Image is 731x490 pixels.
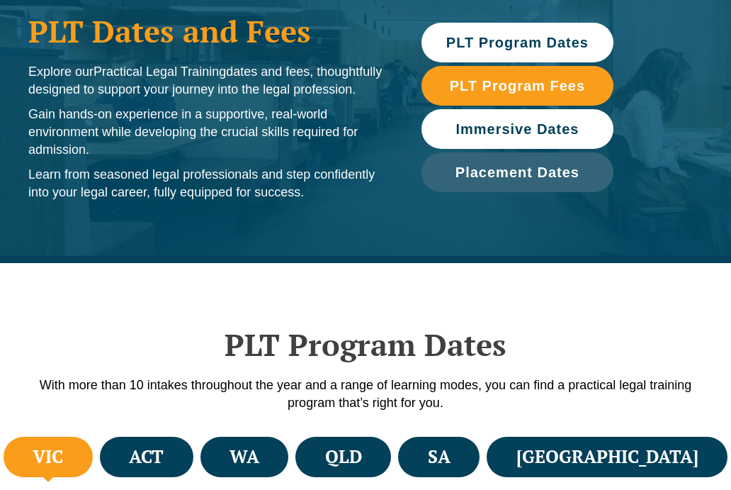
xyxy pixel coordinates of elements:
[421,152,614,192] a: Placement Dates
[516,445,698,469] h4: [GEOGRAPHIC_DATA]
[229,445,259,469] h4: WA
[421,109,614,149] a: Immersive Dates
[33,445,63,469] h4: VIC
[28,63,393,99] p: Explore our dates and fees, thoughtfully designed to support your journey into the legal profession.
[421,66,614,106] a: PLT Program Fees
[93,65,226,79] span: Practical Legal Training
[28,166,393,201] p: Learn from seasoned legal professionals and step confidently into your legal career, fully equipp...
[14,377,717,412] p: With more than 10 intakes throughout the year and a range of learning modes, you can find a pract...
[455,165,579,179] span: Placement Dates
[28,106,393,159] p: Gain hands-on experience in a supportive, real-world environment while developing the crucial ski...
[325,445,362,469] h4: QLD
[455,122,579,136] span: Immersive Dates
[14,327,717,362] h2: PLT Program Dates
[428,445,450,469] h4: SA
[129,445,164,469] h4: ACT
[450,79,585,93] span: PLT Program Fees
